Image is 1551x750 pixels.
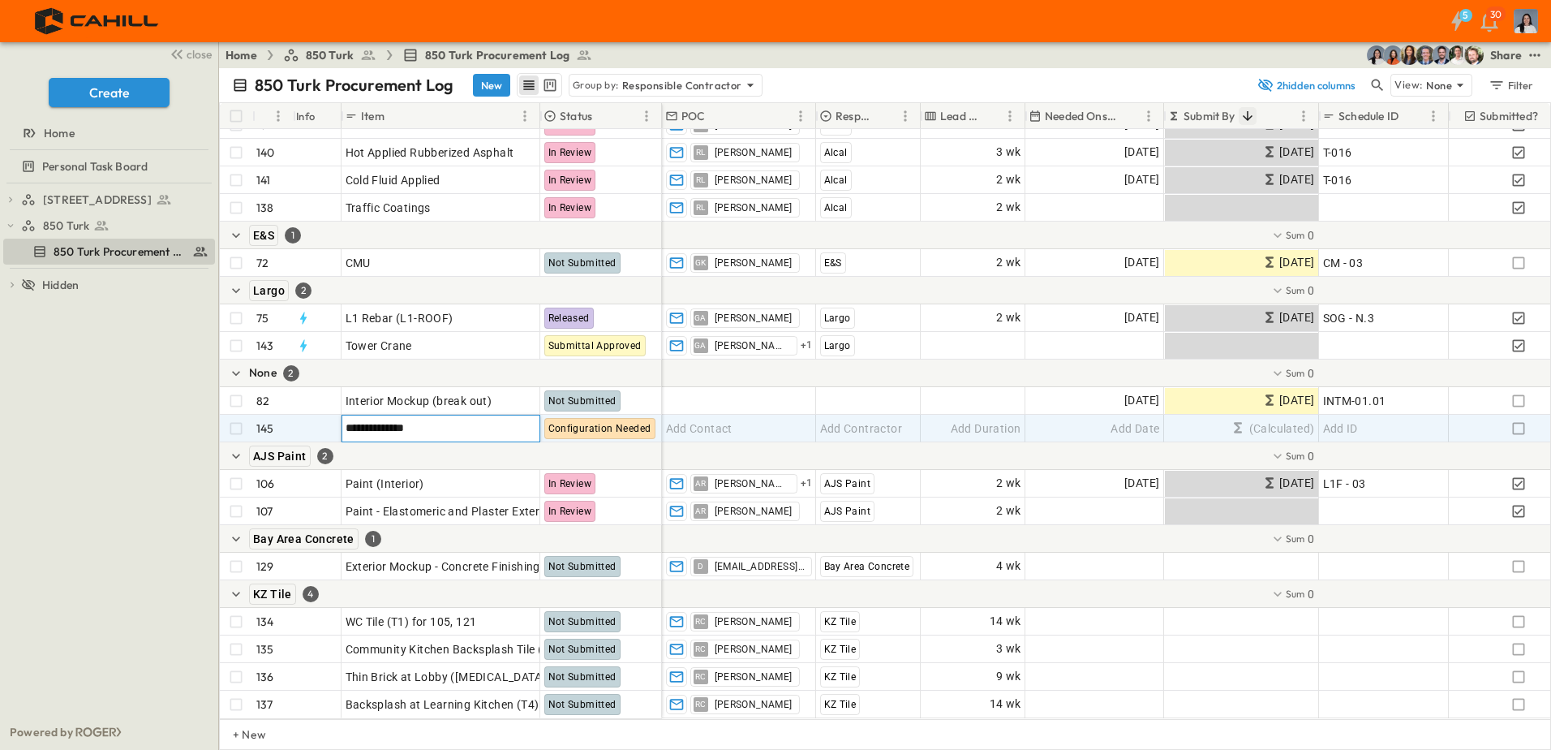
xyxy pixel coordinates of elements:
button: kanban view [539,75,560,95]
p: 135 [256,641,274,657]
p: 143 [256,338,274,354]
span: 14 wk [990,612,1021,631]
div: table view [517,73,562,97]
a: [STREET_ADDRESS] [21,188,212,211]
span: In Review [548,478,592,489]
span: 0 [1308,586,1314,602]
span: Add Contact [666,420,733,437]
span: 0 [1308,531,1314,547]
span: Community Kitchen Backsplash Tile (T2) [346,641,561,657]
span: GA [694,345,707,346]
p: 106 [256,476,275,492]
p: Responsible Contractor [836,108,874,124]
span: close [187,46,212,62]
p: + New [233,726,243,743]
button: Menu [896,106,915,126]
a: Home [226,47,257,63]
span: 850 Turk Procurement Log [425,47,569,63]
span: Not Submitted [548,561,617,572]
span: [PERSON_NAME] [715,312,793,325]
img: Kyle Baltes (kbaltes@cahill-sf.com) [1448,45,1467,65]
span: INTM-01.01 [1323,393,1386,409]
p: View: [1394,76,1423,94]
span: [PERSON_NAME] [715,615,793,628]
button: test [1525,45,1545,65]
span: 0 [1308,227,1314,244]
span: [EMAIL_ADDRESS][DOMAIN_NAME] [715,560,805,573]
span: [PERSON_NAME] [715,201,793,214]
p: 850 Turk Procurement Log [255,74,453,97]
p: 141 [256,172,271,188]
div: 4 [303,586,319,602]
button: Sort [1239,107,1257,125]
div: # [252,103,293,129]
p: POC [681,108,706,124]
div: Filter [1488,76,1534,94]
span: 0 [1308,448,1314,464]
span: [PERSON_NAME] [715,505,793,518]
span: KZ Tile [824,644,857,655]
span: Not Submitted [548,616,617,627]
p: Submit By [1184,108,1235,124]
p: Submitted? [1480,108,1538,124]
span: + 1 [801,476,813,492]
button: New [473,74,510,97]
span: Not Submitted [548,644,617,655]
p: Group by: [573,77,619,93]
span: GA [694,317,707,318]
span: Personal Task Board [42,158,148,175]
span: RC [695,676,707,677]
span: 3 wk [996,143,1021,162]
span: In Review [548,202,592,213]
nav: breadcrumbs [226,47,602,63]
span: AJS Paint [824,478,871,489]
a: 850 Turk [283,47,376,63]
span: 850 Turk Procurement Log [54,244,186,260]
button: Menu [269,106,288,126]
span: Submittal Approved [548,340,642,351]
div: Info [296,93,316,139]
img: 4f72bfc4efa7236828875bac24094a5ddb05241e32d018417354e964050affa1.png [19,4,176,38]
p: 82 [256,393,269,409]
span: Largo [253,284,285,297]
button: Menu [1139,106,1158,126]
button: Sort [388,107,406,125]
button: Filter [1482,74,1538,97]
span: Add Date [1111,420,1159,437]
button: Sort [595,107,613,125]
span: Home [44,125,75,141]
a: 850 Turk Procurement Log [402,47,592,63]
button: row view [519,75,539,95]
button: Create [49,78,170,107]
span: Traffic Coatings [346,200,431,216]
span: Bay Area Concrete [253,532,354,545]
img: Cindy De Leon (cdeleon@cahill-sf.com) [1367,45,1386,65]
span: (Calculated) [1230,420,1315,437]
p: Status [560,108,592,124]
span: [DATE] [1279,391,1314,410]
div: Info [293,103,342,129]
button: 2hidden columns [1248,74,1364,97]
a: Personal Task Board [3,155,212,178]
button: Sort [1402,107,1420,125]
span: SOG - N.3 [1323,310,1375,326]
p: 136 [256,669,274,685]
p: 107 [256,503,273,519]
button: close [163,42,215,65]
span: [DATE] [1124,170,1159,189]
button: Sort [709,107,727,125]
img: Jared Salin (jsalin@cahill-sf.com) [1416,45,1435,65]
span: [DATE] [1279,474,1314,493]
span: 2 wk [996,502,1021,520]
button: Menu [515,106,535,126]
span: 0 [1308,365,1314,381]
span: KZ Tile [824,699,857,710]
p: Sum [1286,449,1305,463]
span: Largo [824,340,851,351]
span: [PERSON_NAME] [715,256,793,269]
span: GK [695,262,707,263]
span: 850 Turk [43,218,89,234]
span: 9 wk [996,667,1021,686]
span: Not Submitted [548,699,617,710]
